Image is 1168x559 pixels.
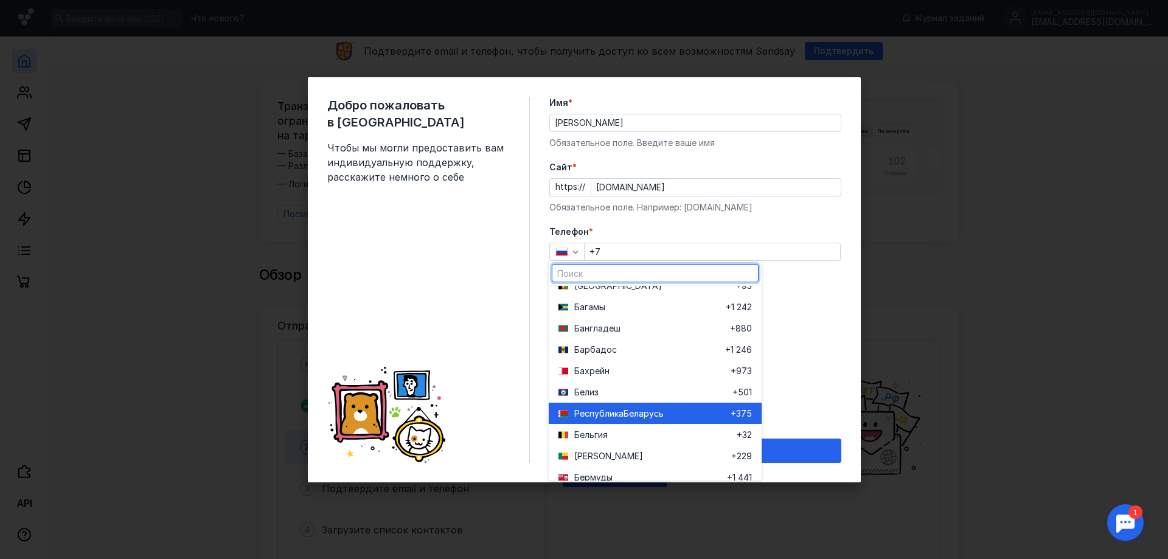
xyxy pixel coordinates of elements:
[327,97,510,131] span: Добро пожаловать в [GEOGRAPHIC_DATA]
[574,280,662,292] span: [GEOGRAPHIC_DATA]
[585,301,605,313] span: гамы
[731,408,752,420] span: +375
[549,275,762,296] button: [GEOGRAPHIC_DATA]+93
[574,365,595,377] span: Бахр
[737,429,752,441] span: +32
[549,318,762,339] button: Бангладеш+880
[574,450,643,462] span: [PERSON_NAME]
[27,7,41,21] div: 1
[725,344,752,356] span: +1 246
[614,322,620,335] span: ш
[726,301,752,313] span: +1 242
[549,360,762,381] button: Бахрейн+973
[574,471,596,484] span: Берм
[549,424,762,445] button: Бельгия+32
[607,344,617,356] span: ос
[549,467,762,488] button: Бермуды+1 441
[327,141,510,184] span: Чтобы мы могли предоставить вам индивидуальную поддержку, расскажите немного о себе
[574,322,614,335] span: Бангладе
[594,429,608,441] span: гия
[731,365,752,377] span: +973
[624,408,664,420] span: Беларусь
[731,450,752,462] span: +229
[549,381,762,403] button: Белиз+501
[549,161,572,173] span: Cайт
[574,301,585,313] span: Ба
[549,445,762,467] button: [PERSON_NAME]+229
[549,97,568,109] span: Имя
[549,201,841,214] div: Обязательное поле. Например: [DOMAIN_NAME]
[732,386,752,398] span: +501
[595,365,610,377] span: ейн
[574,408,624,420] span: Республика
[549,137,841,149] div: Обязательное поле. Введите ваше имя
[549,296,762,318] button: Багамы+1 242
[549,403,762,424] button: РеспубликаБеларусь+375
[552,265,758,282] input: Поиск
[549,339,762,360] button: Барбадос+1 246
[730,322,752,335] span: +880
[727,471,752,484] span: +1 441
[596,471,613,484] span: уды
[574,344,607,356] span: Барбад
[574,429,594,441] span: Бель
[574,386,599,398] span: Белиз
[549,286,762,481] div: grid
[549,226,589,238] span: Телефон
[736,280,752,292] span: +93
